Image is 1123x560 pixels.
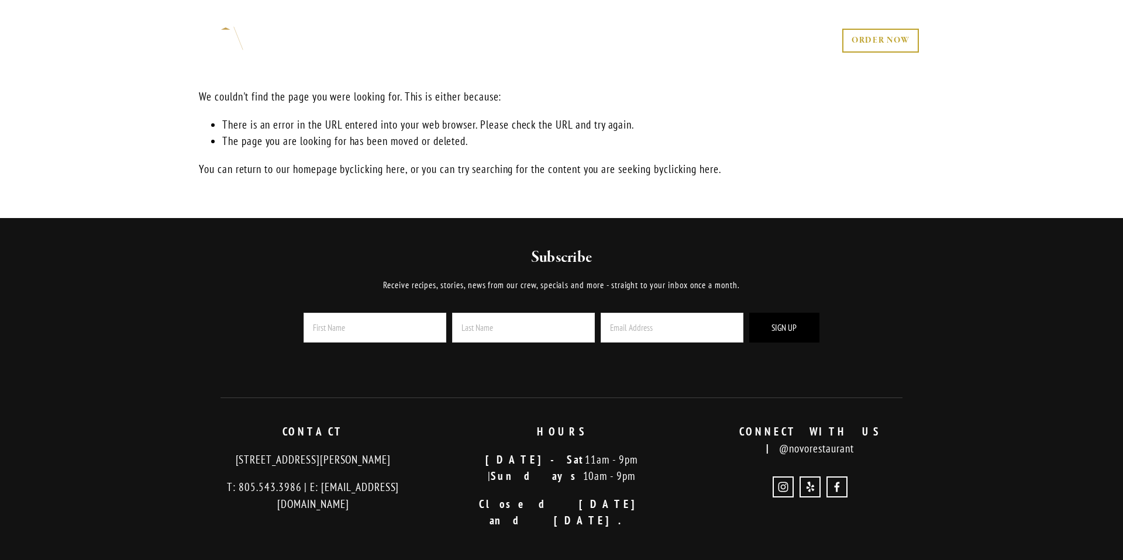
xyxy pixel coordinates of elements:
button: Sign Up [749,313,819,343]
a: ORDER NOW [842,29,919,53]
a: clicking here [664,162,719,176]
a: CONTACT [694,29,745,51]
strong: Sundays [491,469,583,483]
input: Email Address [601,313,743,343]
strong: CONTACT [283,424,345,438]
a: MENUS [467,34,504,46]
span: Sign Up [771,322,797,333]
p: We couldn't find the page you were looking for. This is either because: [199,88,924,105]
p: 11am - 9pm | 10am - 9pm [447,451,676,485]
strong: CONNECT WITH US | [739,424,893,455]
a: Novo Restaurant and Lounge [826,476,848,497]
strong: [DATE]-Sat [485,452,585,466]
p: [STREET_ADDRESS][PERSON_NAME] [199,451,428,468]
input: First Name [304,313,446,343]
a: Instagram [773,476,794,497]
li: There is an error in the URL entered into your web browser. Please check the URL and try again. [222,116,924,133]
a: ABOUT [516,34,554,46]
p: T: 805.543.3986 | E: [EMAIL_ADDRESS][DOMAIN_NAME] [199,479,428,512]
a: RESERVE NOW [757,29,831,51]
p: @novorestaurant [695,423,924,457]
li: The page you are looking for has been moved or deleted. [222,133,924,150]
h2: Subscribe [272,247,852,268]
strong: Closed [DATE] and [DATE]. [479,497,657,528]
p: You can return to our homepage by , or you can try searching for the content you are seeking by . [199,161,924,178]
input: Last Name [452,313,595,343]
a: EVENTS [566,34,607,46]
a: Yelp [800,476,821,497]
p: Receive recipes, stories, news from our crew, specials and more - straight to your inbox once a m... [272,278,852,292]
strong: HOURS [537,424,586,438]
a: GIFT CARDS [619,29,681,51]
img: Novo Restaurant &amp; Lounge [199,26,272,55]
a: clicking here [350,162,405,176]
